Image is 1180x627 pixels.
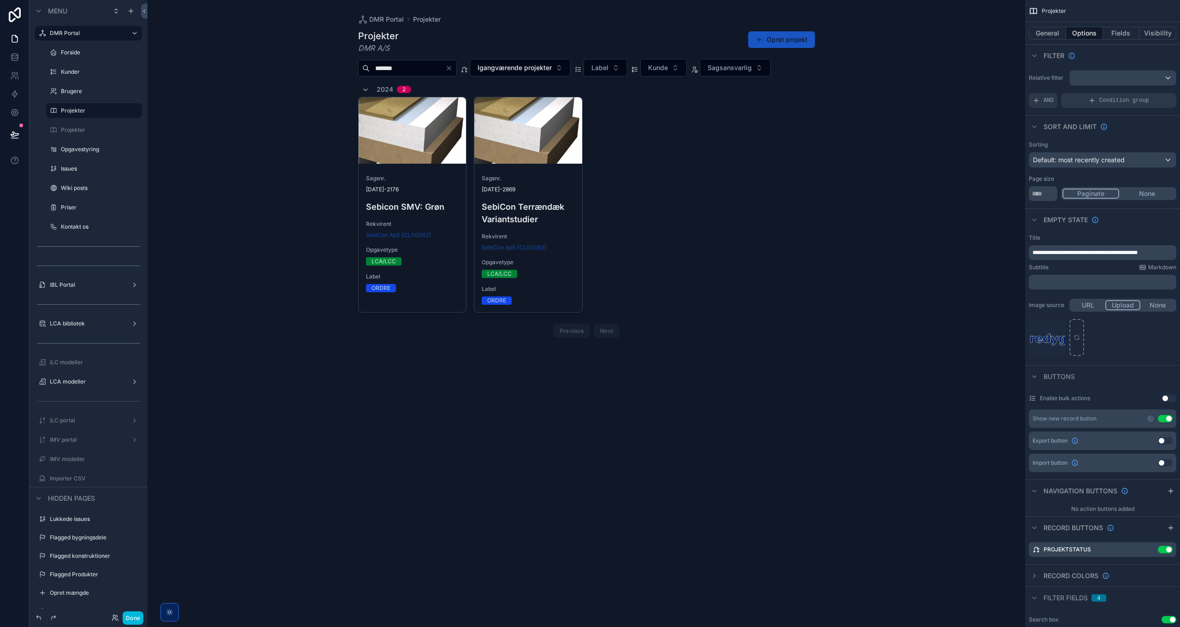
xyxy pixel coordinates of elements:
button: Upload [1105,300,1141,310]
label: Flagged Produkter [50,571,136,578]
button: Fields [1103,27,1140,40]
span: Filter fields [1044,593,1088,603]
label: Kunder [61,68,136,76]
label: Bygningsdele_page-view [50,608,136,615]
button: General [1029,27,1066,40]
label: Projektstatus [1044,546,1091,553]
label: Brugere [61,88,136,95]
span: Projekter [1042,7,1066,15]
label: Title [1029,234,1040,242]
button: URL [1071,300,1105,310]
div: scrollable content [1029,275,1176,290]
span: Import button [1032,459,1068,467]
button: Options [1066,27,1103,40]
label: Subtitle [1029,264,1049,271]
span: AND [1044,97,1054,104]
span: Menu [48,6,67,16]
button: Paginate [1062,189,1119,199]
span: Record colors [1044,571,1098,580]
div: No action buttons added [1025,502,1180,516]
label: iLC portal [50,417,124,424]
label: iMV portal [50,436,124,444]
label: Lukkede issues [50,515,136,523]
div: scrollable content [1029,245,1176,260]
label: Relative filter [1029,74,1066,82]
label: Enable bulk actions [1040,395,1090,402]
span: Hidden pages [48,494,95,503]
label: LCA modeller [50,378,124,385]
span: Buttons [1044,372,1075,381]
label: Flagged bygningsdele [50,534,136,541]
span: Default: most recently created [1033,156,1125,164]
label: LCA bibliotek [50,320,124,327]
button: Default: most recently created [1029,152,1176,168]
button: Visibility [1139,27,1176,40]
span: Navigation buttons [1044,486,1117,496]
label: Issues [61,165,136,172]
span: Sort And Limit [1044,122,1097,131]
div: 4 [1097,594,1101,602]
button: None [1119,189,1175,199]
label: Priser [61,204,136,211]
label: DMR Portal [50,30,124,37]
span: Record buttons [1044,523,1103,532]
label: Projekter [61,126,136,134]
span: Empty state [1044,215,1088,225]
label: iBL Portal [50,281,124,289]
label: Page size [1029,175,1054,183]
label: Projekter [61,107,136,114]
label: Sorting [1029,141,1048,148]
label: iMV modeller [50,455,136,463]
label: Forside [61,49,136,56]
label: Kontakt os [61,223,136,231]
span: Export button [1032,437,1068,444]
label: Opret mængde [50,589,136,597]
label: Flagged konstruktioner [50,552,136,560]
label: Importer CSV [50,475,136,482]
span: Filter [1044,51,1064,60]
label: Opgavestyring [61,146,136,153]
button: Done [123,611,143,625]
label: Wiki posts [61,184,136,192]
button: None [1140,300,1175,310]
span: Markdown [1148,264,1176,271]
span: Condition group [1099,97,1149,104]
label: iLC modeller [50,359,136,366]
div: Show new record button [1032,415,1097,422]
a: Markdown [1139,264,1176,271]
label: Image source [1029,302,1066,309]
